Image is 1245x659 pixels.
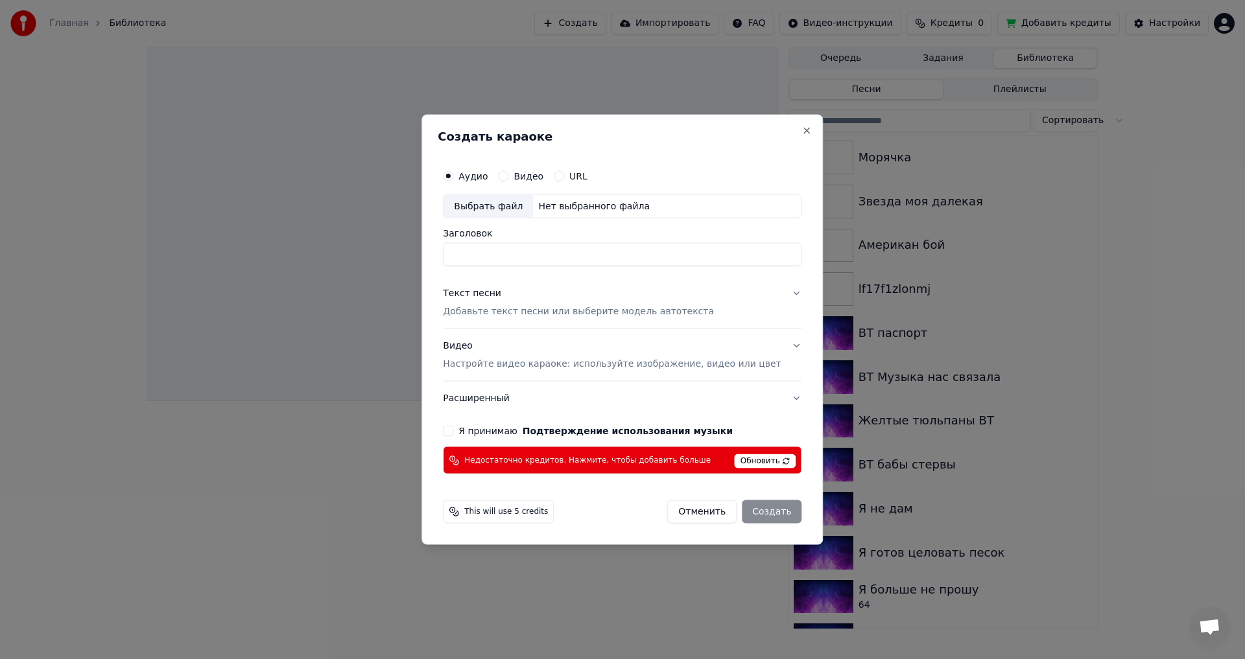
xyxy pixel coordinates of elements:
[464,507,548,517] span: This will use 5 credits
[533,200,655,213] div: Нет выбранного файла
[523,426,733,435] button: Я принимаю
[464,455,711,465] span: Недостаточно кредитов. Нажмите, чтобы добавить больше
[569,171,587,180] label: URL
[443,340,781,371] div: Видео
[667,500,737,524] button: Отменить
[514,171,543,180] label: Видео
[458,426,733,435] label: Я принимаю
[735,454,796,468] span: Обновить
[444,194,533,218] div: Выбрать файл
[443,287,501,300] div: Текст песни
[458,171,488,180] label: Аудио
[443,382,801,415] button: Расширенный
[443,358,781,371] p: Настройте видео караоке: используйте изображение, видео или цвет
[443,329,801,381] button: ВидеоНастройте видео караоке: используйте изображение, видео или цвет
[438,130,807,142] h2: Создать караоке
[443,229,801,238] label: Заголовок
[443,277,801,329] button: Текст песниДобавьте текст песни или выберите модель автотекста
[443,305,714,318] p: Добавьте текст песни или выберите модель автотекста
